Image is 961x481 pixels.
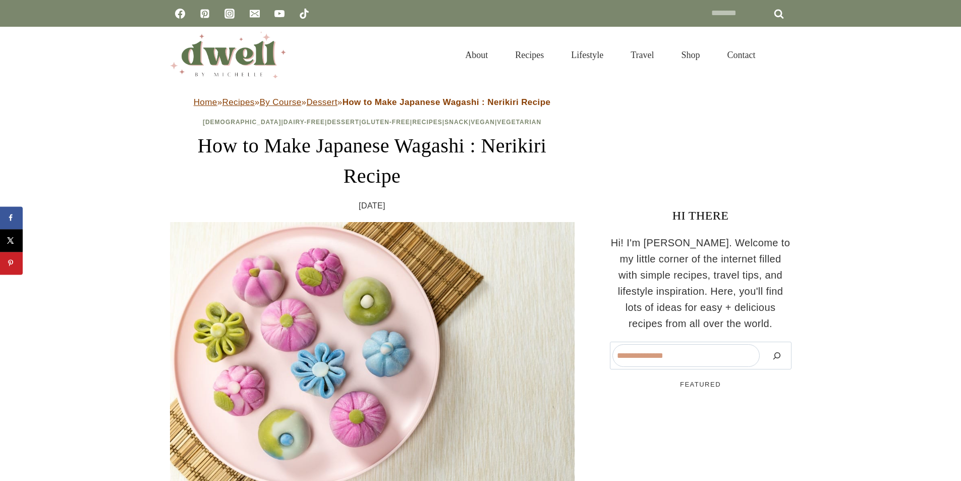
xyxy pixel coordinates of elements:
span: » » » » [194,97,551,107]
a: Contact [714,39,769,72]
button: View Search Form [774,46,792,64]
a: Vegetarian [497,119,541,126]
span: | | | | | | | [203,119,541,126]
a: About [451,39,501,72]
strong: How to Make Japanese Wagashi : Nerikiri Recipe [343,97,551,107]
a: Snack [444,119,469,126]
a: Shop [667,39,713,72]
a: Gluten-Free [361,119,410,126]
h5: FEATURED [610,380,792,390]
a: Facebook [170,4,190,24]
button: Search [765,344,789,367]
a: TikTok [294,4,314,24]
a: Recipes [501,39,557,72]
a: Recipes [412,119,442,126]
a: Instagram [219,4,240,24]
a: Home [194,97,217,107]
a: YouTube [269,4,290,24]
a: Dairy-Free [284,119,325,126]
p: Hi! I'm [PERSON_NAME]. Welcome to my little corner of the internet filled with simple recipes, tr... [610,235,792,332]
img: DWELL by michelle [170,32,286,78]
a: Travel [617,39,667,72]
a: [DEMOGRAPHIC_DATA] [203,119,281,126]
a: Dessert [327,119,359,126]
a: Lifestyle [557,39,617,72]
a: Email [245,4,265,24]
a: Dessert [306,97,337,107]
a: Recipes [222,97,254,107]
h3: HI THERE [610,206,792,225]
h1: How to Make Japanese Wagashi : Nerikiri Recipe [170,131,575,191]
a: By Course [260,97,302,107]
time: [DATE] [359,199,385,212]
nav: Primary Navigation [451,39,769,72]
a: Vegan [471,119,495,126]
a: Pinterest [195,4,215,24]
